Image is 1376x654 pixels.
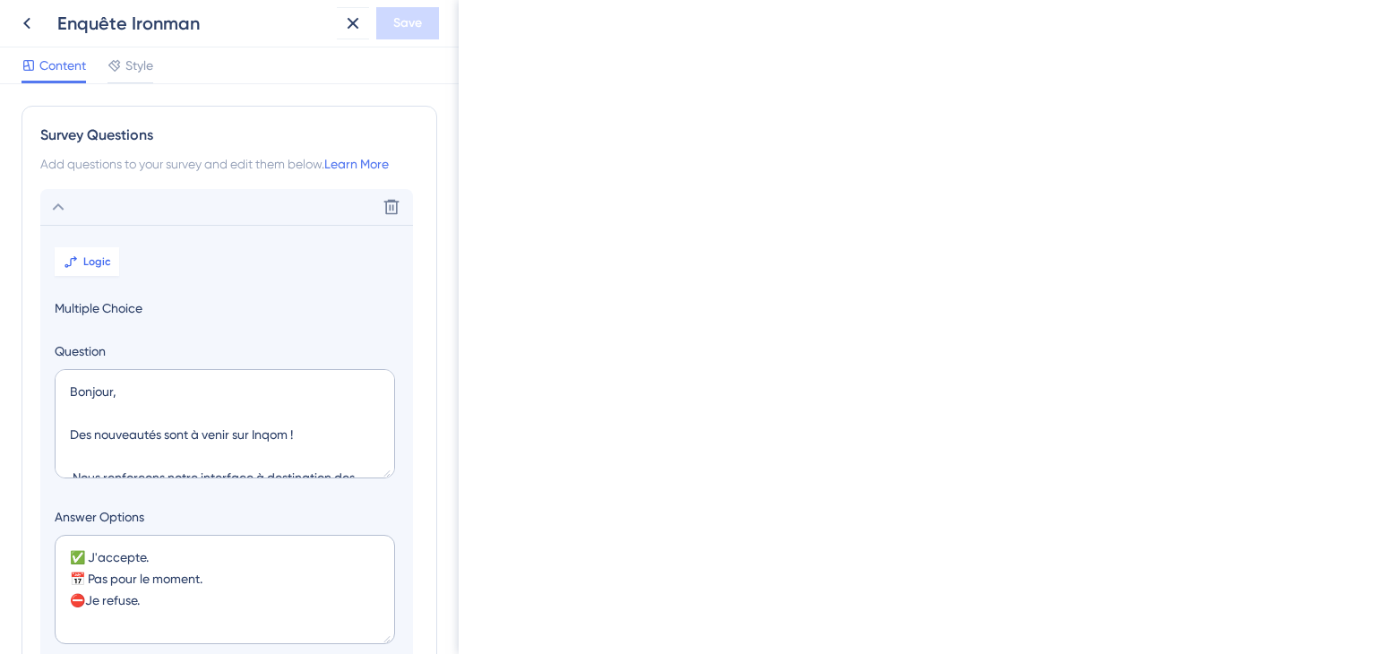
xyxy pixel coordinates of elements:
div: Enquête Ironman [57,11,330,36]
a: Learn More [324,157,389,171]
span: Logic [83,254,111,269]
span: Save [393,13,422,34]
div: Add questions to your survey and edit them below. [40,153,418,175]
textarea: ✅ J'accepte. 📅​​ Pas pour le moment. ​​⛔​​Je refuse. [55,535,395,644]
textarea: Bonjour, Des nouveautés sont à venir sur Inqom ! Nous renforçons notre interface à destination de... [55,369,395,478]
span: Content [39,55,86,76]
button: Save [376,7,439,39]
label: Question [55,340,399,362]
button: Logic [55,247,119,276]
span: Style [125,55,153,76]
span: Multiple Choice [55,297,399,319]
div: Survey Questions [40,125,418,146]
label: Answer Options [55,506,399,528]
